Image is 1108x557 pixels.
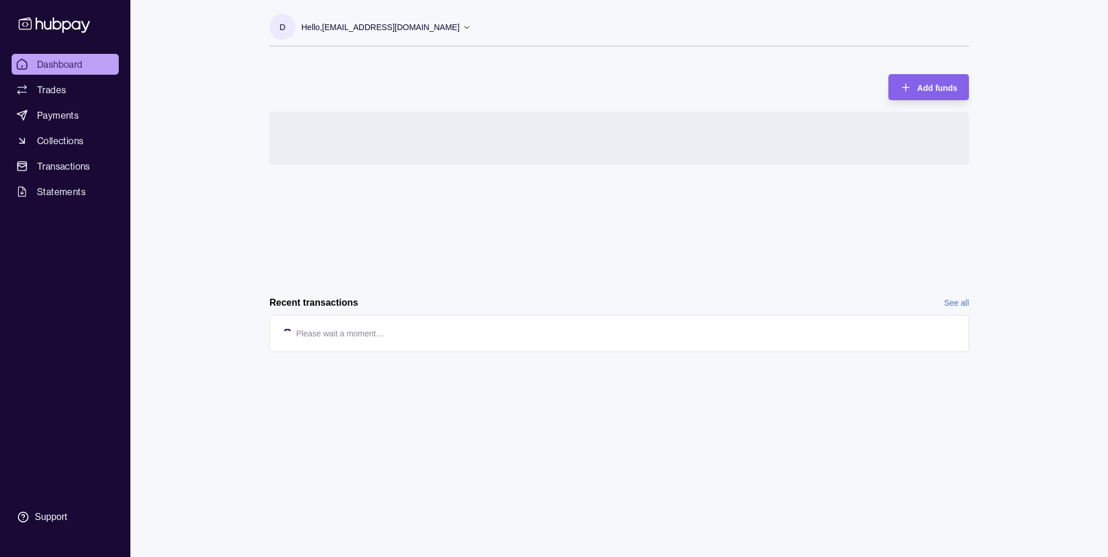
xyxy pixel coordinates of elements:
[12,130,119,151] a: Collections
[37,134,83,148] span: Collections
[12,105,119,126] a: Payments
[12,505,119,529] a: Support
[917,83,957,93] span: Add funds
[37,57,83,71] span: Dashboard
[37,83,66,97] span: Trades
[35,511,67,523] div: Support
[944,296,969,309] a: See all
[12,181,119,202] a: Statements
[12,156,119,177] a: Transactions
[269,296,358,309] h2: Recent transactions
[12,54,119,75] a: Dashboard
[12,79,119,100] a: Trades
[888,74,969,100] button: Add funds
[296,327,384,340] p: Please wait a moment…
[37,159,90,173] span: Transactions
[301,21,460,34] p: Hello, [EMAIL_ADDRESS][DOMAIN_NAME]
[279,21,285,34] p: d
[37,185,86,199] span: Statements
[37,108,79,122] span: Payments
